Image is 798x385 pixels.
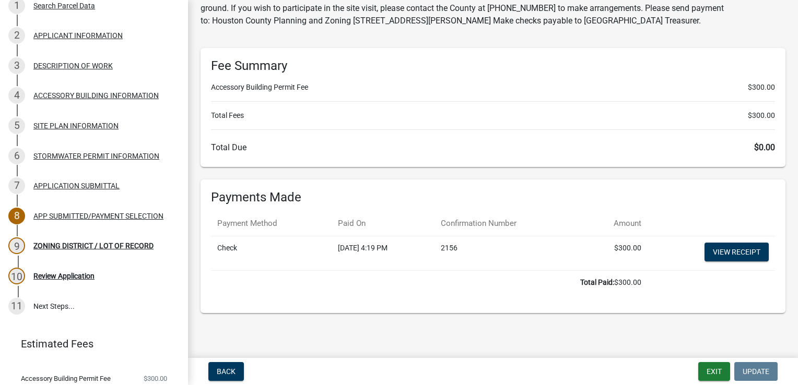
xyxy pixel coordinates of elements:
div: 5 [8,117,25,134]
button: Update [734,362,778,381]
div: 6 [8,148,25,164]
div: APPLICATION SUBMITTAL [33,182,120,189]
a: View receipt [705,243,769,261]
b: Total Paid: [580,278,614,286]
div: 10 [8,268,25,284]
td: Check [211,236,332,270]
span: $0.00 [754,142,775,152]
span: $300.00 [748,110,775,121]
span: Accessory Building Permit Fee [21,375,111,382]
th: Paid On [332,211,435,236]
td: [DATE] 4:19 PM [332,236,435,270]
th: Confirmation Number [435,211,581,236]
div: ACCESSORY BUILDING INFORMATION [33,92,159,99]
div: ZONING DISTRICT / LOT OF RECORD [33,242,154,249]
div: Search Parcel Data [33,2,95,9]
span: $300.00 [144,375,167,382]
button: Back [208,362,244,381]
div: 7 [8,177,25,194]
h6: Payments Made [211,190,775,205]
h6: Total Due [211,142,775,152]
div: Review Application [33,272,95,280]
td: $300.00 [581,236,648,270]
div: APP SUBMITTED/PAYMENT SELECTION [33,212,163,220]
div: 3 [8,57,25,74]
span: Back [217,367,236,376]
th: Amount [581,211,648,236]
span: $300.00 [748,82,775,93]
div: 9 [8,237,25,254]
li: Total Fees [211,110,775,121]
h6: Fee Summary [211,58,775,74]
td: $300.00 [211,270,648,294]
div: SITE PLAN INFORMATION [33,122,119,129]
li: Accessory Building Permit Fee [211,82,775,93]
button: Exit [698,362,730,381]
div: 11 [8,298,25,315]
th: Payment Method [211,211,332,236]
td: 2156 [435,236,581,270]
span: Update [743,367,769,376]
div: 2 [8,27,25,44]
div: STORMWATER PERMIT INFORMATION [33,152,159,160]
div: 4 [8,87,25,104]
div: DESCRIPTION OF WORK [33,62,113,69]
a: Estimated Fees [8,333,171,354]
div: 8 [8,208,25,224]
div: APPLICANT INFORMATION [33,32,123,39]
